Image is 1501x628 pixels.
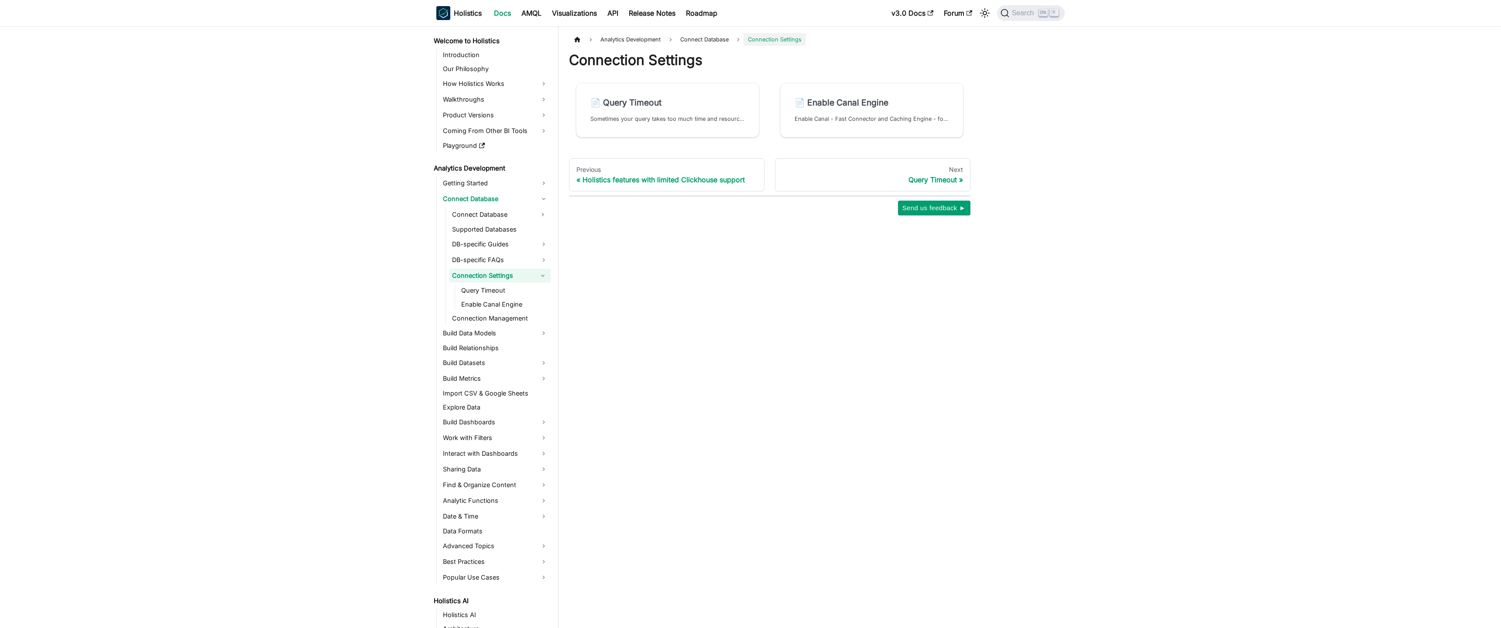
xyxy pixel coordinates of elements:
a: Advanced Topics [440,539,551,553]
a: Holistics AI [440,609,551,621]
a: Work with Filters [440,431,551,445]
a: Supported Databases [449,223,551,235]
a: Date & Time [440,509,551,523]
a: Walkthroughs [440,92,551,106]
a: Product Versions [440,108,551,122]
a: Import CSV & Google Sheets [440,387,551,399]
a: Analytic Functions [440,494,551,508]
a: Popular Use Cases [440,570,551,584]
a: Build Data Models [440,326,551,340]
a: Enable Canal Engine [459,298,551,311]
div: Holistics features with limited Clickhouse support [576,175,757,184]
a: 📄️ Query TimeoutSometimes your query takes too much time and resource. With this setting, you can... [576,83,759,137]
h1: Connection Settings [569,51,970,69]
span: Search [1009,9,1039,17]
a: Connect Database [449,208,535,222]
div: Query Timeout [782,175,963,184]
nav: Docs sidebar [428,26,559,628]
span: Connect Database [676,33,733,46]
a: API [602,6,624,20]
a: DB-specific FAQs [449,253,551,267]
h2: Enable Canal Engine [795,97,949,108]
a: Connection Management [449,312,551,324]
div: Next [782,166,963,174]
img: Holistics [436,6,450,20]
button: Send us feedback ► [898,201,970,215]
a: Build Metrics [440,372,551,386]
button: Search (Ctrl+K) [997,5,1065,21]
a: Query Timeout [459,284,551,297]
a: Welcome to Holistics [431,35,551,47]
nav: Docs pages [569,158,970,191]
a: Roadmap [681,6,723,20]
a: 📄️ Enable Canal EngineEnable Canal - Fast Connector and Caching Engine - for your Data Connection [780,83,963,137]
a: Connect Database [440,192,551,206]
a: Release Notes [624,6,681,20]
button: Collapse sidebar category 'Connection Settings' [535,269,551,283]
a: Build Relationships [440,342,551,354]
a: Our Philosophy [440,63,551,75]
a: v3.0 Docs [886,6,939,20]
a: Getting Started [440,176,551,190]
a: Interact with Dashboards [440,447,551,461]
b: Holistics [454,8,482,18]
a: Find & Organize Content [440,478,551,492]
span: Send us feedback ► [902,202,966,214]
kbd: K [1050,9,1059,17]
a: Explore Data [440,401,551,413]
a: Home page [569,33,586,46]
a: Visualizations [547,6,602,20]
a: Build Datasets [440,356,551,370]
h2: Query Timeout [590,97,745,108]
a: Introduction [440,49,551,61]
span: Analytics Development [596,33,665,46]
a: NextQuery Timeout [775,158,970,191]
a: Analytics Development [431,162,551,174]
a: Coming From Other BI Tools [440,124,551,138]
a: How Holistics Works [440,77,551,91]
a: Build Dashboards [440,415,551,429]
p: Enable Canal - Fast Connector and Caching Engine - for your Data Connection [795,115,949,123]
a: Sharing Data [440,462,551,476]
p: Sometimes your query takes too much time and resource. With this setting, you can set up a timeou... [590,115,745,123]
button: Expand sidebar category 'Connect Database' [535,208,551,222]
a: PreviousHolistics features with limited Clickhouse support [569,158,764,191]
button: Switch between dark and light mode (currently light mode) [978,6,992,20]
a: Holistics AI [431,595,551,607]
a: HolisticsHolistics [436,6,482,20]
a: AMQL [516,6,547,20]
a: Data Formats [440,525,551,537]
a: Best Practices [440,555,551,569]
a: Docs [489,6,516,20]
a: DB-specific Guides [449,237,551,251]
span: Connection Settings [744,33,806,46]
a: Playground [440,140,551,152]
a: Connection Settings [449,269,535,283]
div: Previous [576,166,757,174]
a: Forum [939,6,977,20]
nav: Breadcrumbs [569,33,970,46]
